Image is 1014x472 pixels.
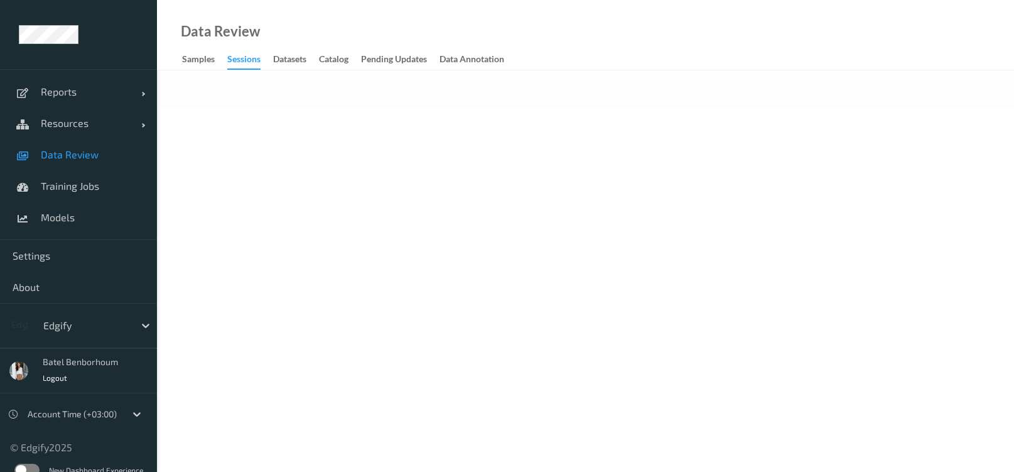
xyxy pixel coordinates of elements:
[361,51,440,69] a: Pending Updates
[227,53,261,70] div: Sessions
[227,51,273,70] a: Sessions
[182,51,227,69] a: Samples
[361,53,427,69] div: Pending Updates
[273,51,319,69] a: Datasets
[440,51,517,69] a: Data Annotation
[182,53,215,69] div: Samples
[319,51,361,69] a: Catalog
[273,53,306,69] div: Datasets
[319,53,348,69] div: Catalog
[440,53,504,69] div: Data Annotation
[181,25,260,38] div: Data Review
